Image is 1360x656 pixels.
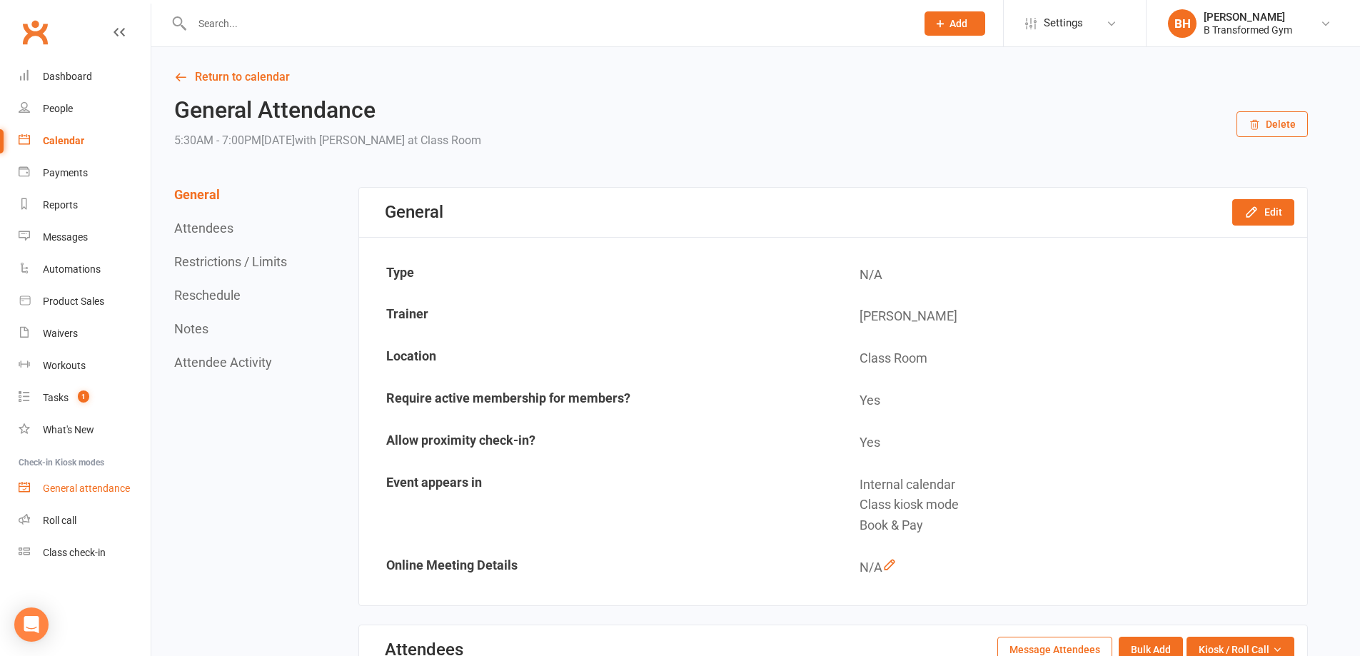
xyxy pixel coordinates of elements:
[174,254,287,269] button: Restrictions / Limits
[19,537,151,569] a: Class kiosk mode
[43,328,78,339] div: Waivers
[361,380,832,421] td: Require active membership for members?
[43,360,86,371] div: Workouts
[43,296,104,307] div: Product Sales
[834,338,1306,379] td: Class Room
[43,392,69,403] div: Tasks
[834,255,1306,296] td: N/A
[43,515,76,526] div: Roll call
[925,11,985,36] button: Add
[19,61,151,93] a: Dashboard
[188,14,906,34] input: Search...
[361,296,832,337] td: Trainer
[19,93,151,125] a: People
[19,157,151,189] a: Payments
[43,199,78,211] div: Reports
[860,515,1296,536] div: Book & Pay
[834,296,1306,337] td: [PERSON_NAME]
[43,547,106,558] div: Class check-in
[19,189,151,221] a: Reports
[19,286,151,318] a: Product Sales
[19,221,151,253] a: Messages
[19,253,151,286] a: Automations
[295,133,405,147] span: with [PERSON_NAME]
[17,14,53,50] a: Clubworx
[43,424,94,435] div: What's New
[19,473,151,505] a: General attendance kiosk mode
[19,350,151,382] a: Workouts
[1204,24,1292,36] div: B Transformed Gym
[43,103,73,114] div: People
[361,423,832,463] td: Allow proximity check-in?
[1168,9,1197,38] div: BH
[43,263,101,275] div: Automations
[1204,11,1292,24] div: [PERSON_NAME]
[1236,111,1308,137] button: Delete
[43,167,88,178] div: Payments
[19,414,151,446] a: What's New
[19,382,151,414] a: Tasks 1
[361,338,832,379] td: Location
[174,321,208,336] button: Notes
[174,221,233,236] button: Attendees
[361,547,832,588] td: Online Meeting Details
[860,557,1296,578] div: N/A
[174,355,272,370] button: Attendee Activity
[174,67,1308,87] a: Return to calendar
[43,231,88,243] div: Messages
[1232,199,1294,225] button: Edit
[950,18,967,29] span: Add
[834,423,1306,463] td: Yes
[14,607,49,642] div: Open Intercom Messenger
[43,483,130,494] div: General attendance
[174,288,241,303] button: Reschedule
[174,98,481,123] h2: General Attendance
[174,131,481,151] div: 5:30AM - 7:00PM[DATE]
[43,135,84,146] div: Calendar
[1044,7,1083,39] span: Settings
[408,133,481,147] span: at Class Room
[19,125,151,157] a: Calendar
[385,202,443,222] div: General
[19,318,151,350] a: Waivers
[174,187,220,202] button: General
[361,465,832,546] td: Event appears in
[19,505,151,537] a: Roll call
[834,380,1306,421] td: Yes
[78,390,89,403] span: 1
[361,255,832,296] td: Type
[860,475,1296,495] div: Internal calendar
[860,495,1296,515] div: Class kiosk mode
[43,71,92,82] div: Dashboard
